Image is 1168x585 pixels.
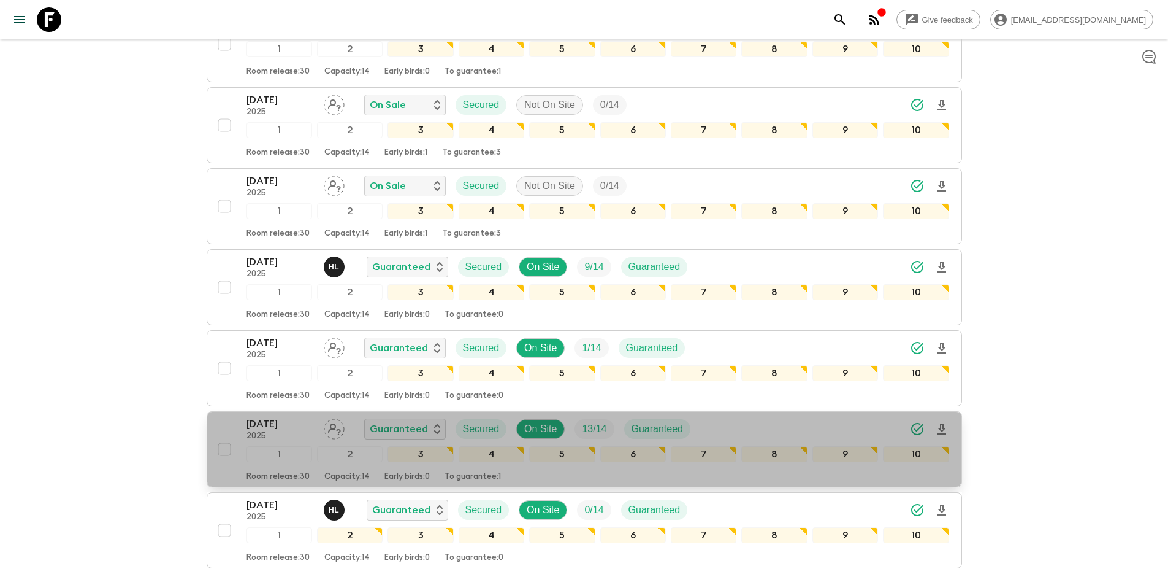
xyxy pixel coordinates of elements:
p: Capacity: 14 [324,148,370,158]
div: 3 [387,527,453,543]
span: Hoang Le Ngoc [324,503,347,513]
div: 10 [883,446,949,462]
div: 10 [883,284,949,300]
button: HL [324,500,347,521]
p: Room release: 30 [246,229,310,239]
p: On Site [527,503,559,517]
div: 5 [529,527,595,543]
div: 9 [812,365,878,381]
div: 4 [459,365,524,381]
div: On Site [516,338,565,358]
div: 1 [246,365,312,381]
div: 3 [387,203,453,219]
div: 3 [387,446,453,462]
span: Assign pack leader [324,179,345,189]
button: [DATE]2025Hoang Le NgocGuaranteedSecuredOn SiteTrip FillGuaranteed12345678910Room release:30Capac... [207,249,962,325]
p: Room release: 30 [246,391,310,401]
span: Assign pack leader [324,422,345,432]
svg: Download Onboarding [934,260,949,275]
button: [DATE]2025Assign pack leaderOn SaleSecuredNot On SiteTrip Fill12345678910Room release:30Capacity:... [207,87,962,163]
div: 3 [387,284,453,300]
p: Guaranteed [370,422,428,436]
div: Trip Fill [577,500,611,520]
span: Assign pack leader [324,341,345,351]
div: 5 [529,284,595,300]
button: search adventures [828,7,852,32]
p: Guaranteed [372,260,430,274]
p: Room release: 30 [246,67,310,77]
div: 9 [812,122,878,138]
div: 1 [246,203,312,219]
a: Give feedback [896,10,980,29]
div: 7 [671,203,736,219]
div: 2 [317,203,383,219]
div: 7 [671,527,736,543]
button: [DATE]2025Hoang Le NgocGuaranteedSecuredOn SiteTrip FillGuaranteed12345678910Room release:30Capac... [207,492,962,568]
div: 7 [671,41,736,57]
div: 8 [741,122,807,138]
svg: Download Onboarding [934,179,949,194]
p: To guarantee: 0 [445,553,503,563]
p: Room release: 30 [246,472,310,482]
div: Secured [456,419,507,439]
div: 4 [459,122,524,138]
p: Capacity: 14 [324,67,370,77]
div: 5 [529,446,595,462]
div: 5 [529,122,595,138]
div: 9 [812,446,878,462]
svg: Download Onboarding [934,98,949,113]
p: Guaranteed [372,503,430,517]
div: 6 [600,446,666,462]
div: On Site [519,257,567,277]
div: 9 [812,41,878,57]
p: 1 / 14 [582,341,601,355]
p: 2025 [246,269,314,279]
button: [DATE]2025Assign pack leaderOn SaleSecuredNot On SiteTrip Fill12345678910Room release:30Capacity:... [207,168,962,244]
p: Secured [463,98,500,112]
p: 0 / 14 [584,503,603,517]
div: 5 [529,203,595,219]
p: 2025 [246,351,314,360]
p: [DATE] [246,255,314,269]
p: 2025 [246,188,314,198]
p: Secured [463,179,500,193]
div: Secured [456,338,507,358]
div: 1 [246,41,312,57]
div: 8 [741,527,807,543]
div: Trip Fill [574,419,614,439]
p: Early birds: 0 [384,391,430,401]
p: H L [329,262,339,272]
button: [DATE]2025Assign pack leaderGuaranteedSecuredOn SiteTrip FillGuaranteed12345678910Room release:30... [207,6,962,82]
div: 2 [317,527,383,543]
p: Capacity: 14 [324,553,370,563]
div: 6 [600,365,666,381]
div: 6 [600,284,666,300]
div: 1 [246,284,312,300]
div: 8 [741,203,807,219]
p: On Site [527,260,559,274]
p: Early birds: 0 [384,67,430,77]
button: [DATE]2025Assign pack leaderGuaranteedSecuredOn SiteTrip FillGuaranteed12345678910Room release:30... [207,330,962,406]
div: Trip Fill [593,95,627,115]
div: Not On Site [516,95,583,115]
div: Trip Fill [574,338,608,358]
p: Room release: 30 [246,148,310,158]
div: 4 [459,527,524,543]
p: 13 / 14 [582,422,606,436]
span: Hoang Le Ngoc [324,260,347,270]
div: Trip Fill [577,257,611,277]
p: 0 / 14 [600,179,619,193]
div: 7 [671,446,736,462]
div: 3 [387,122,453,138]
div: 8 [741,41,807,57]
p: Guaranteed [626,341,678,355]
span: [EMAIL_ADDRESS][DOMAIN_NAME] [1004,15,1153,25]
div: 1 [246,122,312,138]
svg: Synced Successfully [910,422,925,436]
p: Guaranteed [628,503,681,517]
div: 10 [883,41,949,57]
p: To guarantee: 1 [445,472,501,482]
div: 2 [317,446,383,462]
div: 6 [600,203,666,219]
p: Capacity: 14 [324,310,370,320]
